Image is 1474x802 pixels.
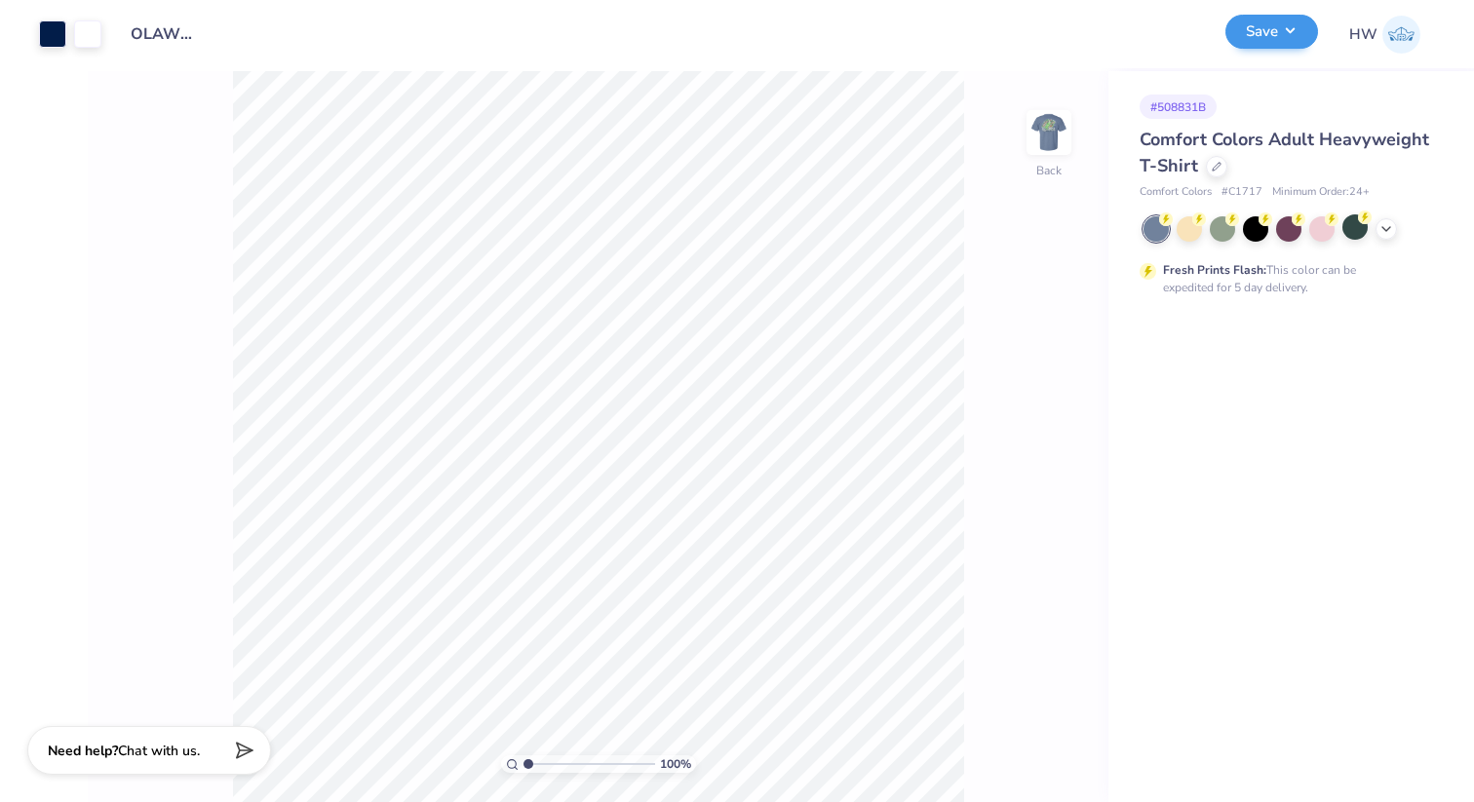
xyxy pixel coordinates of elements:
button: Save [1225,15,1318,49]
div: Back [1036,162,1062,179]
strong: Need help? [48,742,118,760]
input: Untitled Design [116,15,212,54]
div: This color can be expedited for 5 day delivery. [1163,261,1403,296]
span: Comfort Colors [1140,184,1212,201]
span: # C1717 [1222,184,1262,201]
img: Hannah Wang [1382,16,1420,54]
span: HW [1349,23,1377,46]
span: Minimum Order: 24 + [1272,184,1370,201]
a: HW [1349,16,1420,54]
span: Chat with us. [118,742,200,760]
div: # 508831B [1140,95,1217,119]
img: Back [1029,113,1068,152]
strong: Fresh Prints Flash: [1163,262,1266,278]
span: Comfort Colors Adult Heavyweight T-Shirt [1140,128,1429,177]
span: 100 % [660,755,691,773]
